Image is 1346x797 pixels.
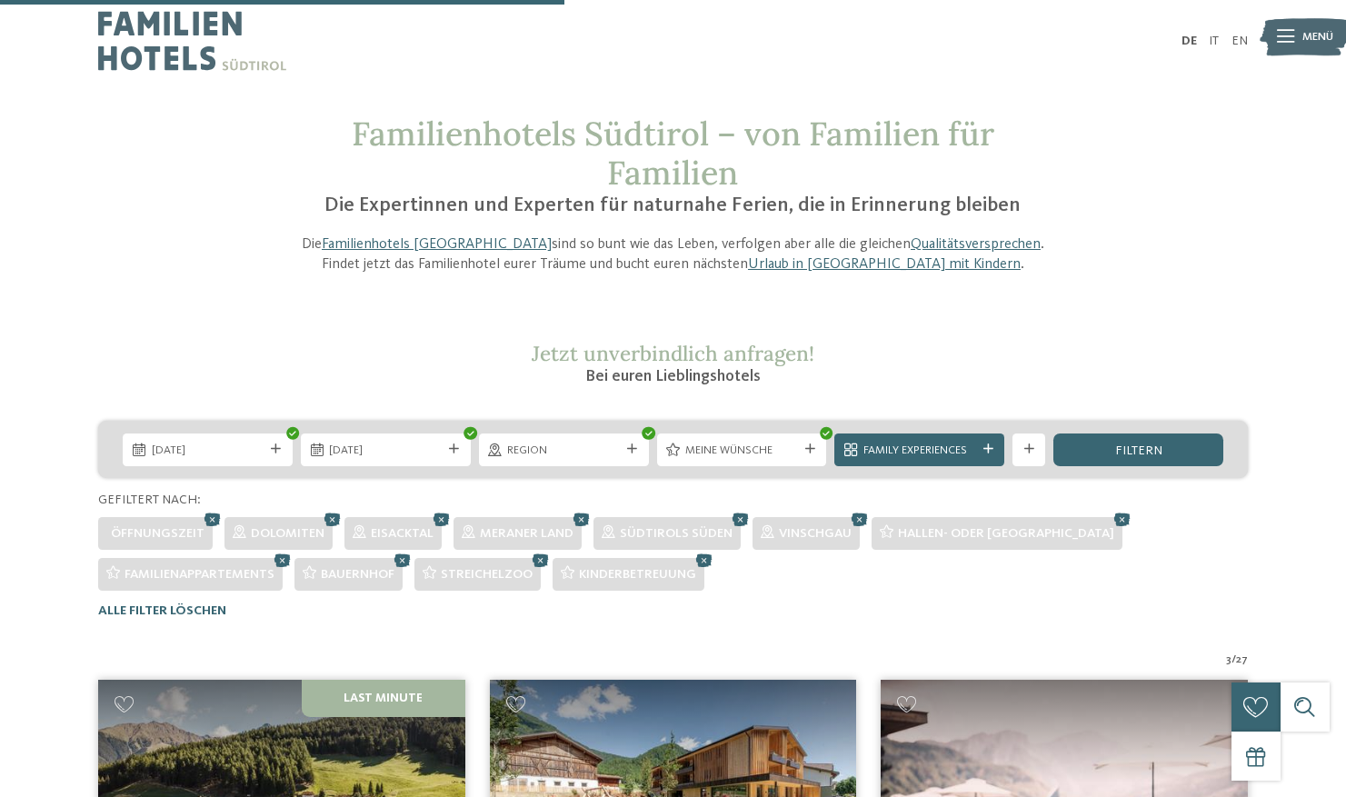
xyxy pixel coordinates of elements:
[125,568,274,581] span: Familienappartements
[748,257,1021,272] a: Urlaub in [GEOGRAPHIC_DATA] mit Kindern
[1181,35,1197,47] a: DE
[911,237,1041,252] a: Qualitätsversprechen
[579,568,696,581] span: Kinderbetreuung
[329,443,442,459] span: [DATE]
[863,443,976,459] span: Family Experiences
[1302,29,1333,45] span: Menü
[152,443,264,459] span: [DATE]
[322,237,552,252] a: Familienhotels [GEOGRAPHIC_DATA]
[1115,444,1162,457] span: filtern
[1231,652,1236,668] span: /
[98,493,201,506] span: Gefiltert nach:
[371,527,434,540] span: Eisacktal
[685,443,798,459] span: Meine Wünsche
[251,527,324,540] span: Dolomiten
[111,527,204,540] span: Öffnungszeit
[507,443,620,459] span: Region
[1226,652,1231,668] span: 3
[284,234,1062,275] p: Die sind so bunt wie das Leben, verfolgen aber alle die gleichen . Findet jetzt das Familienhotel...
[441,568,533,581] span: Streichelzoo
[898,527,1114,540] span: Hallen- oder [GEOGRAPHIC_DATA]
[352,113,994,194] span: Familienhotels Südtirol – von Familien für Familien
[1236,652,1248,668] span: 27
[779,527,852,540] span: Vinschgau
[98,604,226,617] span: Alle Filter löschen
[321,568,394,581] span: Bauernhof
[324,195,1021,215] span: Die Expertinnen und Experten für naturnahe Ferien, die in Erinnerung bleiben
[620,527,733,540] span: Südtirols Süden
[1231,35,1248,47] a: EN
[585,368,761,384] span: Bei euren Lieblingshotels
[532,340,814,366] span: Jetzt unverbindlich anfragen!
[480,527,573,540] span: Meraner Land
[1209,35,1219,47] a: IT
